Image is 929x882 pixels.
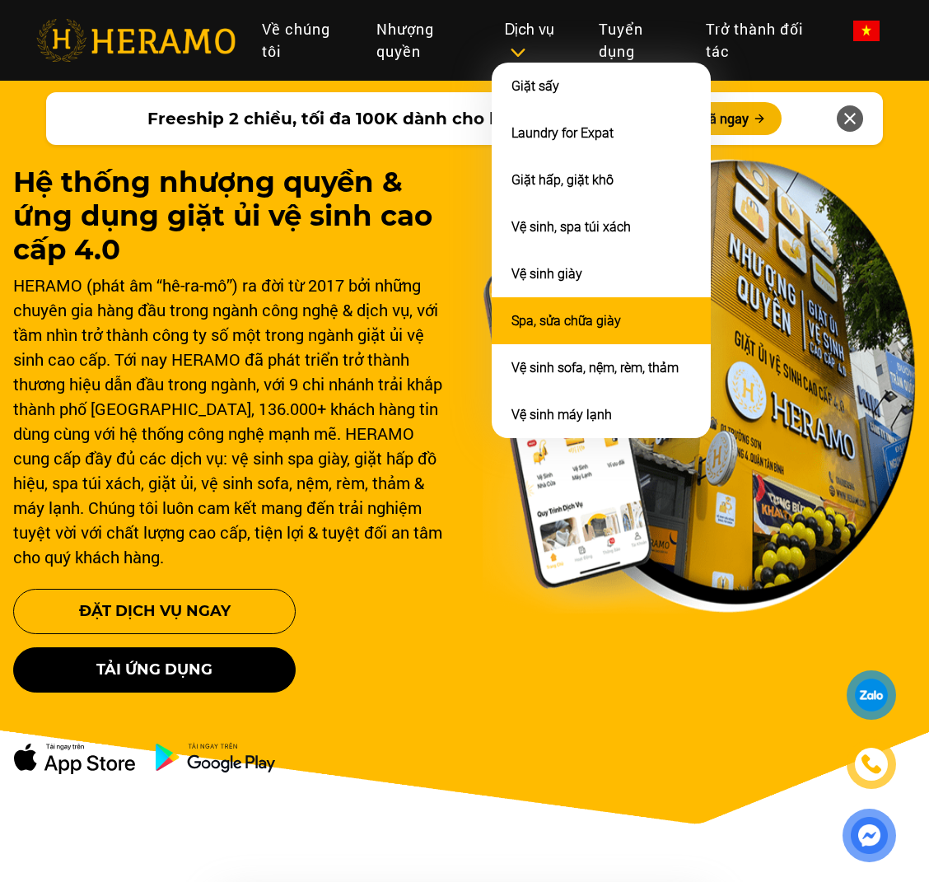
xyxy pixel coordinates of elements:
img: ch-dowload [155,742,277,772]
button: Đặt Dịch Vụ Ngay [13,589,296,634]
a: Vệ sinh, spa túi xách [511,219,631,235]
a: phone-icon [849,742,894,786]
div: Dịch vụ [505,18,572,63]
h1: Hệ thống nhượng quyền & ứng dụng giặt ủi vệ sinh cao cấp 4.0 [13,166,446,266]
div: HERAMO (phát âm “hê-ra-mô”) ra đời từ 2017 bởi những chuyên gia hàng đầu trong ngành công nghệ & ... [13,273,446,569]
a: Giặt hấp, giặt khô [511,172,614,188]
button: Nhận mã ngay [650,102,782,135]
img: subToggleIcon [509,44,526,61]
img: banner [483,159,916,614]
img: phone-icon [862,755,880,773]
a: Tuyển dụng [586,12,693,69]
a: Về chúng tôi [249,12,363,69]
a: Spa, sửa chữa giày [511,313,621,329]
a: Trở thành đối tác [693,12,840,69]
button: Tải ứng dụng [13,647,296,693]
a: Vệ sinh sofa, nệm, rèm, thảm [511,360,679,376]
img: heramo-logo.png [36,19,236,62]
a: Vệ sinh máy lạnh [511,407,612,422]
span: Freeship 2 chiều, tối đa 100K dành cho khách hàng mới [147,106,630,131]
a: Laundry for Expat [511,125,614,141]
a: Vệ sinh giày [511,266,582,282]
a: Nhượng quyền [363,12,492,69]
a: Giặt sấy [511,78,559,94]
img: apple-dowload [13,742,135,774]
img: vn-flag.png [853,21,880,41]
